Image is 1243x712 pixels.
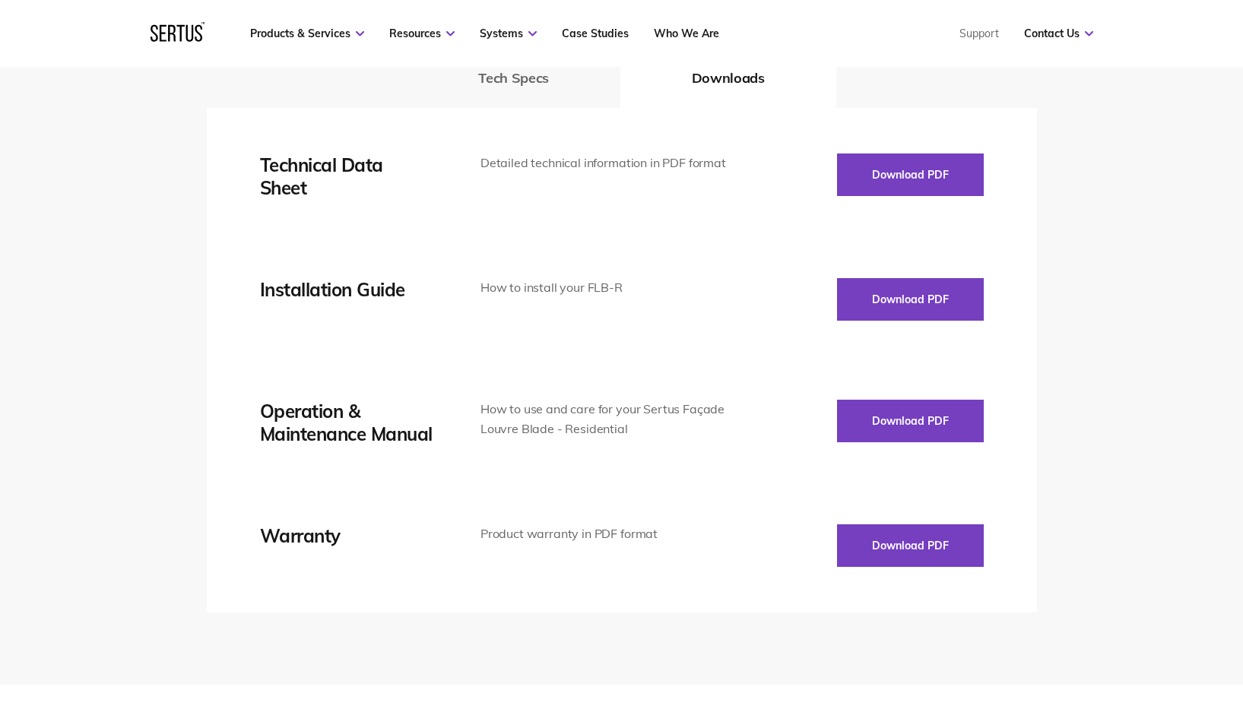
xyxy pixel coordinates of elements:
[837,153,984,196] button: Download PDF
[480,278,732,298] div: How to install your FLB-R
[260,524,435,547] div: Warranty
[480,400,732,438] div: How to use and care for your Sertus Façade Louvre Blade - Residential
[389,27,455,40] a: Resources
[480,27,537,40] a: Systems
[654,27,719,40] a: Who We Are
[407,47,620,108] button: Tech Specs
[260,400,435,445] div: Operation & Maintenance Manual
[1024,27,1093,40] a: Contact Us
[959,27,999,40] a: Support
[562,27,629,40] a: Case Studies
[480,524,732,544] div: Product warranty in PDF format
[969,536,1243,712] iframe: Chat Widget
[837,400,984,442] button: Download PDF
[260,153,435,199] div: Technical Data Sheet
[837,278,984,321] button: Download PDF
[837,524,984,567] button: Download PDF
[250,27,364,40] a: Products & Services
[260,278,435,301] div: Installation Guide
[480,153,732,173] div: Detailed technical information in PDF format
